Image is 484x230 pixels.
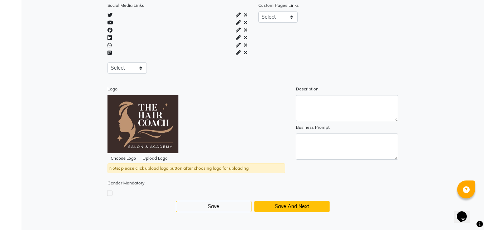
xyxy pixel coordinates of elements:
button: Save [176,201,251,212]
img: file_1756456734498.jpeg [107,95,178,153]
label: Business Prompt [296,124,330,131]
label: Logo [107,86,118,92]
button: Upload Logo [139,153,171,163]
label: Description [296,86,318,92]
label: Social Media Links [107,2,144,9]
button: Save And Next [254,201,330,212]
label: Gender Mandatory [107,180,144,186]
iframe: chat widget [454,201,477,223]
button: Choose Logo [107,153,139,163]
div: Note: please click upload logo button after choosing logo for uploading [107,163,285,173]
label: Custom Pages Links [258,2,299,9]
